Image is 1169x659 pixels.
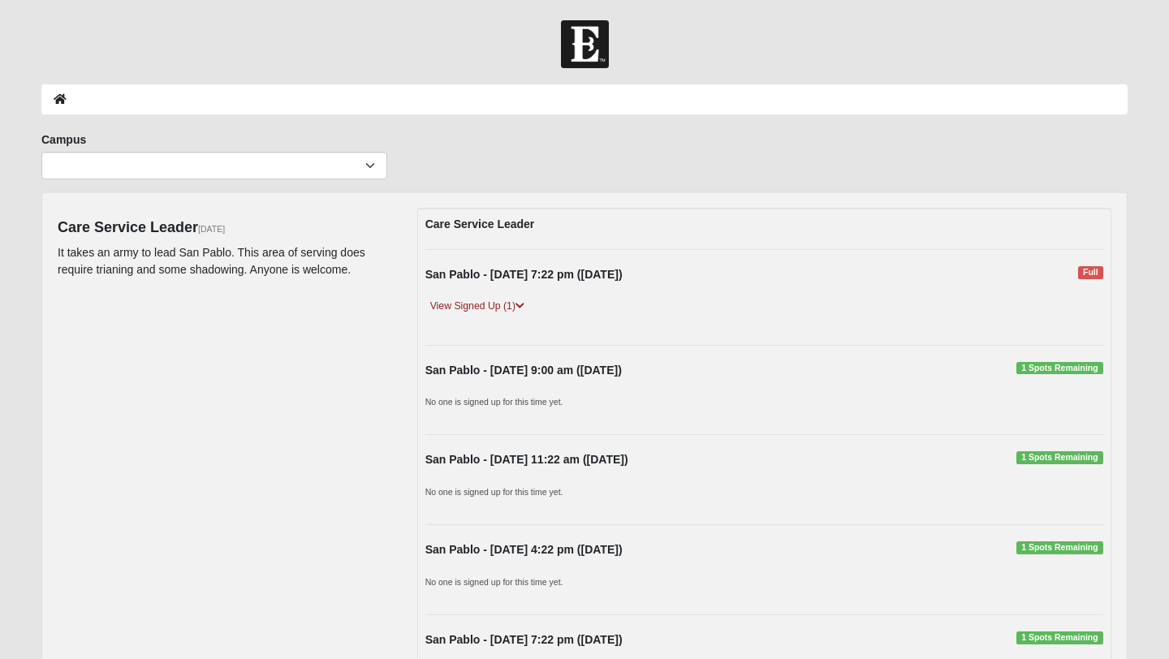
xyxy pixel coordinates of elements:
img: Church of Eleven22 Logo [561,20,609,68]
small: No one is signed up for this time yet. [425,397,563,407]
a: View Signed Up (1) [425,298,529,315]
span: Full [1078,266,1103,279]
small: No one is signed up for this time yet. [425,487,563,497]
span: 1 Spots Remaining [1016,541,1103,554]
strong: San Pablo - [DATE] 4:22 pm ([DATE]) [425,543,623,556]
h4: Care Service Leader [58,219,393,237]
strong: San Pablo - [DATE] 7:22 pm ([DATE]) [425,268,623,281]
strong: San Pablo - [DATE] 11:22 am ([DATE]) [425,453,628,466]
span: 1 Spots Remaining [1016,631,1103,644]
strong: San Pablo - [DATE] 9:00 am ([DATE]) [425,364,622,377]
p: It takes an army to lead San Pablo. This area of serving does require trianing and some shadowing... [58,244,393,278]
label: Campus [41,131,86,148]
strong: San Pablo - [DATE] 7:22 pm ([DATE]) [425,633,623,646]
strong: Care Service Leader [425,218,535,230]
span: 1 Spots Remaining [1016,362,1103,375]
small: No one is signed up for this time yet. [425,577,563,587]
small: [DATE] [198,224,225,234]
span: 1 Spots Remaining [1016,451,1103,464]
